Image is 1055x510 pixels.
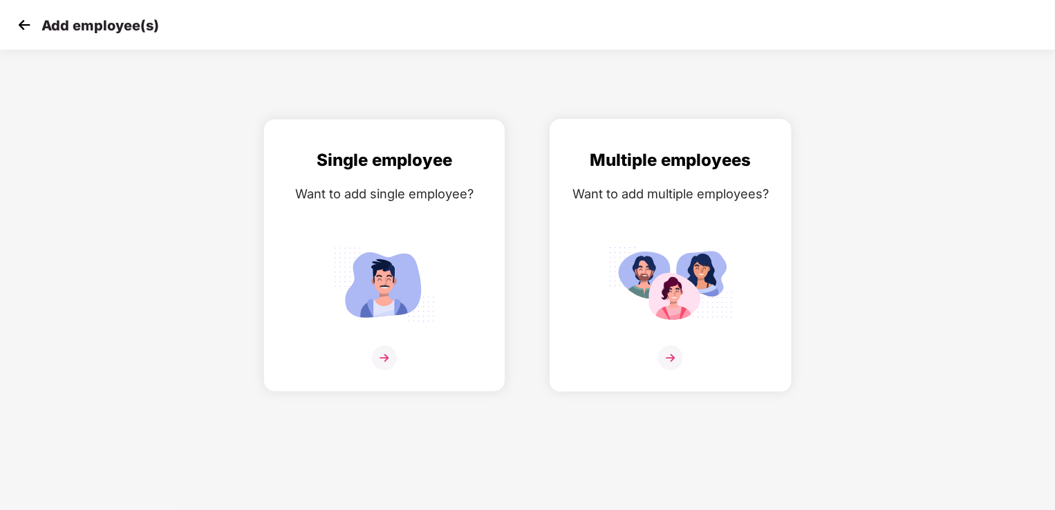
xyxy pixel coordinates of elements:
img: svg+xml;base64,PHN2ZyB4bWxucz0iaHR0cDovL3d3dy53My5vcmcvMjAwMC9zdmciIGlkPSJTaW5nbGVfZW1wbG95ZWUiIH... [322,241,447,328]
p: Add employee(s) [41,17,159,34]
img: svg+xml;base64,PHN2ZyB4bWxucz0iaHR0cDovL3d3dy53My5vcmcvMjAwMC9zdmciIHdpZHRoPSIzMCIgaGVpZ2h0PSIzMC... [14,15,35,35]
img: svg+xml;base64,PHN2ZyB4bWxucz0iaHR0cDovL3d3dy53My5vcmcvMjAwMC9zdmciIGlkPSJNdWx0aXBsZV9lbXBsb3llZS... [608,241,733,328]
div: Want to add single employee? [278,184,491,204]
img: svg+xml;base64,PHN2ZyB4bWxucz0iaHR0cDovL3d3dy53My5vcmcvMjAwMC9zdmciIHdpZHRoPSIzNiIgaGVpZ2h0PSIzNi... [372,346,397,370]
div: Single employee [278,147,491,173]
div: Multiple employees [564,147,777,173]
div: Want to add multiple employees? [564,184,777,204]
img: svg+xml;base64,PHN2ZyB4bWxucz0iaHR0cDovL3d3dy53My5vcmcvMjAwMC9zdmciIHdpZHRoPSIzNiIgaGVpZ2h0PSIzNi... [658,346,683,370]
